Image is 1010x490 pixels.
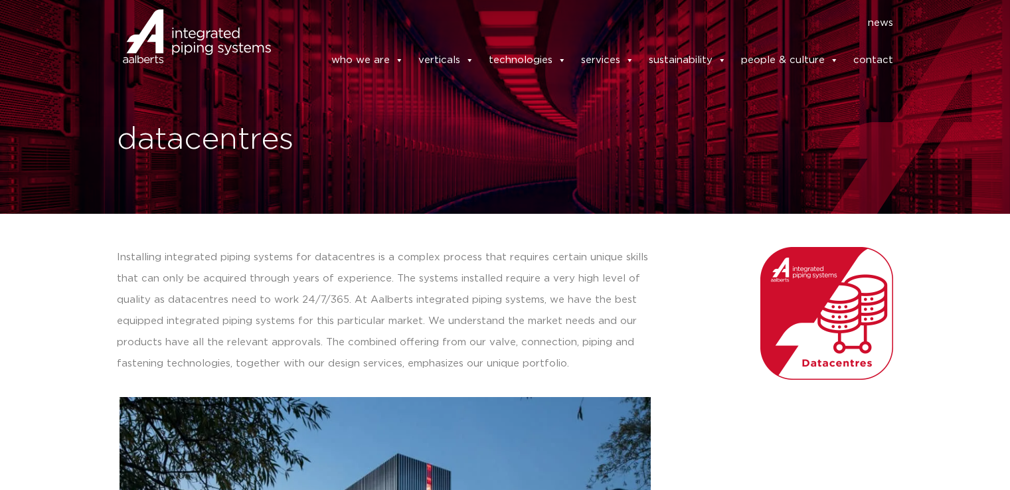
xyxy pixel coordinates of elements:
a: verticals [418,47,474,74]
img: Aalberts_IPS_icon_datacentres_rgb [760,247,893,380]
a: who we are [331,47,404,74]
a: news [868,13,893,34]
a: technologies [489,47,566,74]
p: Installing integrated piping systems for datacentres is a complex process that requires certain u... [117,247,655,374]
h1: datacentres [117,119,499,161]
nav: Menu [291,13,894,34]
a: services [581,47,634,74]
a: people & culture [741,47,839,74]
a: sustainability [649,47,726,74]
a: contact [853,47,893,74]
